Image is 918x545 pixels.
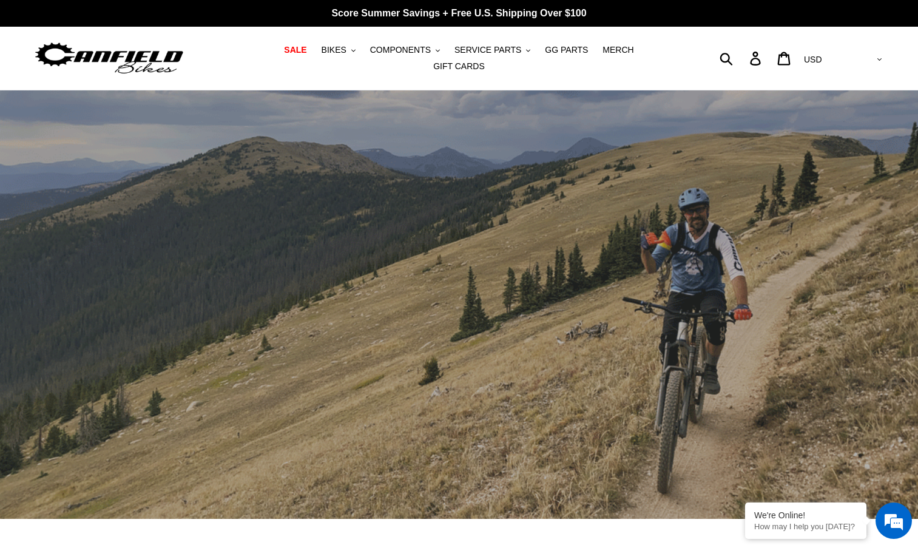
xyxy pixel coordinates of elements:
[454,45,521,55] span: SERVICE PARTS
[539,42,594,58] a: GG PARTS
[726,45,757,72] input: Search
[545,45,588,55] span: GG PARTS
[602,45,633,55] span: MERCH
[278,42,312,58] a: SALE
[596,42,640,58] a: MERCH
[754,510,857,520] div: We're Online!
[370,45,431,55] span: COMPONENTS
[754,522,857,531] p: How may I help you today?
[316,42,362,58] button: BIKES
[427,58,491,75] a: GIFT CARDS
[322,45,346,55] span: BIKES
[33,39,185,78] img: Canfield Bikes
[364,42,446,58] button: COMPONENTS
[448,42,536,58] button: SERVICE PARTS
[284,45,306,55] span: SALE
[433,61,485,72] span: GIFT CARDS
